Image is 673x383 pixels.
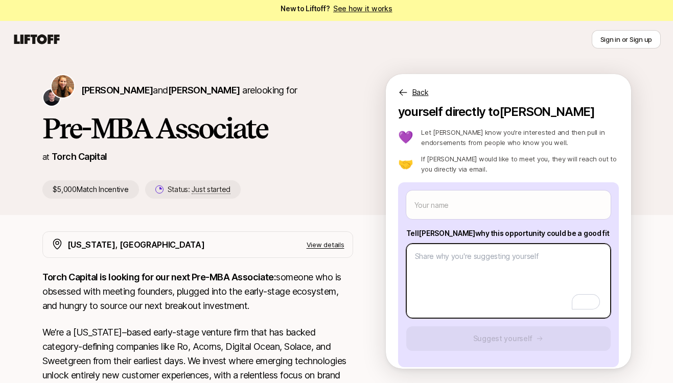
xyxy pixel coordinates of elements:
p: Let [PERSON_NAME] know you’re interested and then pull in endorsements from people who know you w... [421,127,618,148]
p: at [42,150,50,163]
p: Tell [PERSON_NAME] why this opportunity could be a good fit [406,227,611,240]
span: New to Liftoff? [281,3,392,15]
span: [PERSON_NAME] [168,85,240,95]
span: Just started [192,185,230,194]
img: Katie Reiner [52,75,74,98]
p: Status: [168,183,230,196]
button: Sign in or Sign up [592,30,661,49]
span: [PERSON_NAME] [81,85,153,95]
p: are looking for [81,83,297,98]
textarea: To enrich screen reader interactions, please activate Accessibility in Grammarly extension settings [406,244,611,318]
p: Back [412,86,429,99]
img: Christopher Harper [43,89,60,106]
p: If [PERSON_NAME] would like to meet you, they will reach out to you directly via email. [421,154,618,174]
p: $5,000 Match Incentive [42,180,139,199]
p: View details [307,240,344,250]
strong: Torch Capital is looking for our next Pre-MBA Associate: [42,272,276,282]
p: 🤝 [398,158,413,170]
p: someone who is obsessed with meeting founders, plugged into the early-stage ecosystem, and hungry... [42,270,353,313]
a: Torch Capital [52,151,107,162]
p: [US_STATE], [GEOGRAPHIC_DATA] [67,238,205,251]
a: See how it works [333,4,392,13]
p: 💜 [398,131,413,143]
h1: Pre-MBA Associate [42,113,353,143]
span: and [153,85,240,95]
